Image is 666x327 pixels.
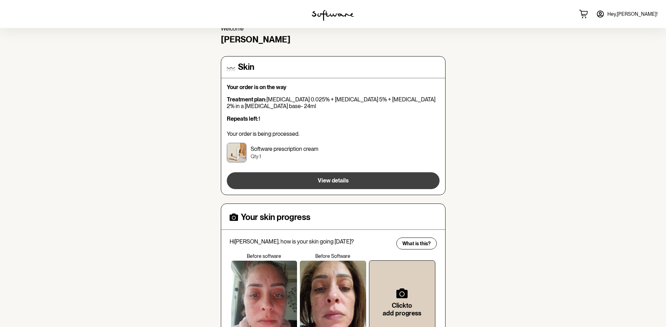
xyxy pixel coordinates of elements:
[230,238,392,245] p: Hi [PERSON_NAME] , how is your skin going [DATE]?
[227,115,258,122] strong: Repeats left:
[396,238,437,249] button: What is this?
[381,302,424,317] h6: Click to add progress
[241,212,310,222] h4: Your skin progress
[298,253,368,259] p: Before Software
[221,35,446,45] h4: [PERSON_NAME]
[607,11,658,17] span: Hey, [PERSON_NAME] !
[227,96,266,103] strong: Treatment plan:
[227,84,440,91] p: Your order is on the way
[230,253,299,259] p: Before software
[227,172,440,189] button: View details
[251,146,318,152] p: Software prescription cream
[227,96,440,109] p: [MEDICAL_DATA] 0.025% + [MEDICAL_DATA] 5% + [MEDICAL_DATA] 2% in a [MEDICAL_DATA] base- 24ml
[251,154,318,160] p: Qty: 1
[592,6,662,22] a: Hey,[PERSON_NAME]!
[227,143,246,162] img: ckrj9ld8300003h5xpk2noua0.jpg
[238,62,254,72] h4: Skin
[318,177,349,184] span: View details
[227,131,440,137] p: Your order is being processed.
[221,25,446,32] p: Welcome
[312,10,354,21] img: software logo
[402,241,431,247] span: What is this?
[227,115,440,122] p: 1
